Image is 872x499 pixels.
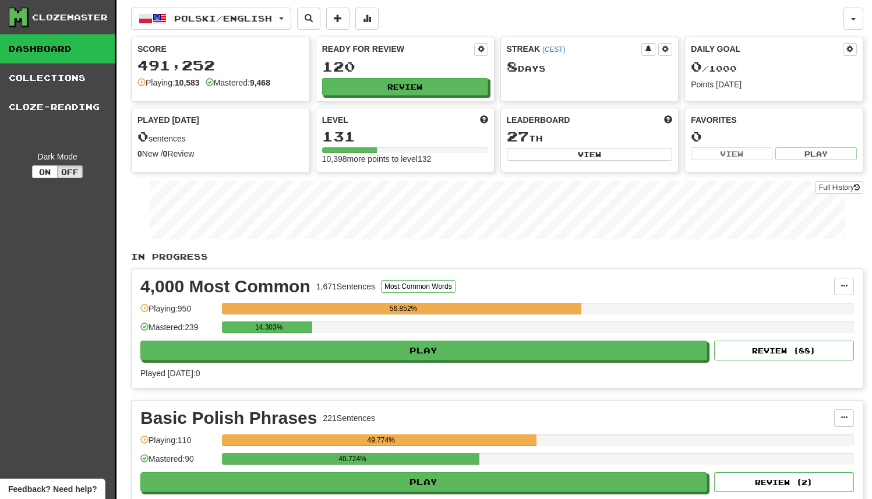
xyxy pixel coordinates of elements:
div: Day s [507,59,673,75]
span: Level [322,114,348,126]
button: More stats [355,8,379,30]
span: Played [DATE] [137,114,199,126]
button: Review (88) [714,341,854,360]
div: 56.852% [225,303,581,314]
span: Polski / English [174,13,272,23]
strong: 10,583 [175,78,200,87]
strong: 0 [137,149,142,158]
div: 221 Sentences [323,412,376,424]
div: Mastered: 239 [140,321,216,341]
div: Playing: 950 [140,303,216,322]
span: 0 [137,128,149,144]
button: Search sentences [297,8,320,30]
div: Basic Polish Phrases [140,409,317,427]
button: Add sentence to collection [326,8,349,30]
div: 1,671 Sentences [316,281,375,292]
div: New / Review [137,148,303,160]
button: Play [140,341,707,360]
div: 4,000 Most Common [140,278,310,295]
div: 120 [322,59,488,74]
div: Points [DATE] [691,79,857,90]
button: Off [57,165,83,178]
div: Playing: [137,77,200,89]
button: Polski/English [131,8,291,30]
span: Score more points to level up [480,114,488,126]
div: Score [137,43,303,55]
span: Played [DATE]: 0 [140,369,200,378]
strong: 0 [163,149,168,158]
div: Daily Goal [691,43,843,56]
div: Favorites [691,114,857,126]
div: sentences [137,129,303,144]
div: Ready for Review [322,43,474,55]
div: th [507,129,673,144]
button: On [32,165,58,178]
button: Most Common Words [381,280,456,293]
span: 0 [691,58,702,75]
span: This week in points, UTC [664,114,672,126]
button: Play [140,472,707,492]
a: Full History [815,181,863,194]
button: Play [775,147,857,160]
span: 27 [507,128,529,144]
a: (CEST) [542,45,566,54]
div: 0 [691,129,857,144]
span: Open feedback widget [8,483,97,495]
div: 131 [322,129,488,144]
button: Review (2) [714,472,854,492]
span: 8 [507,58,518,75]
button: View [507,148,673,161]
div: 491,252 [137,58,303,73]
div: Clozemaster [32,12,108,23]
div: 40.724% [225,453,479,465]
div: Mastered: 90 [140,453,216,472]
button: Review [322,78,488,95]
div: 14.303% [225,321,312,333]
span: Leaderboard [507,114,570,126]
div: Playing: 110 [140,434,216,454]
div: 49.774% [225,434,536,446]
div: Mastered: [206,77,270,89]
span: / 1000 [691,63,737,73]
div: Dark Mode [9,151,106,162]
div: 10,398 more points to level 132 [322,153,488,165]
button: View [691,147,772,160]
strong: 9,468 [250,78,270,87]
p: In Progress [131,251,863,263]
div: Streak [507,43,642,55]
